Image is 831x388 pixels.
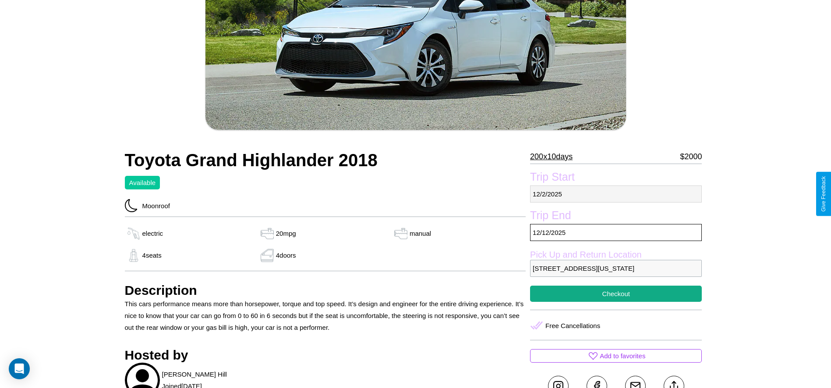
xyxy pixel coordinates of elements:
label: Trip Start [530,171,702,185]
button: Checkout [530,286,702,302]
button: Add to favorites [530,349,702,363]
p: 4 seats [142,249,162,261]
p: 12 / 12 / 2025 [530,224,702,241]
p: $ 2000 [680,150,702,164]
p: manual [410,227,431,239]
p: Available [129,177,156,189]
p: Add to favorites [600,350,645,362]
p: Moonroof [138,200,170,212]
img: gas [258,227,276,240]
div: Open Intercom Messenger [9,358,30,379]
p: Free Cancellations [545,320,600,332]
p: 200 x 10 days [530,150,573,164]
img: gas [258,249,276,262]
img: gas [125,227,142,240]
img: gas [392,227,410,240]
label: Pick Up and Return Location [530,250,702,260]
label: Trip End [530,209,702,224]
p: 20 mpg [276,227,296,239]
h3: Hosted by [125,348,526,363]
p: [PERSON_NAME] Hill [162,368,227,380]
p: 12 / 2 / 2025 [530,185,702,203]
h2: Toyota Grand Highlander 2018 [125,150,526,170]
p: [STREET_ADDRESS][US_STATE] [530,260,702,277]
h3: Description [125,283,526,298]
p: This cars performance means more than horsepower, torque and top speed. It’s design and engineer ... [125,298,526,333]
img: gas [125,249,142,262]
p: electric [142,227,163,239]
p: 4 doors [276,249,296,261]
div: Give Feedback [820,176,827,212]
